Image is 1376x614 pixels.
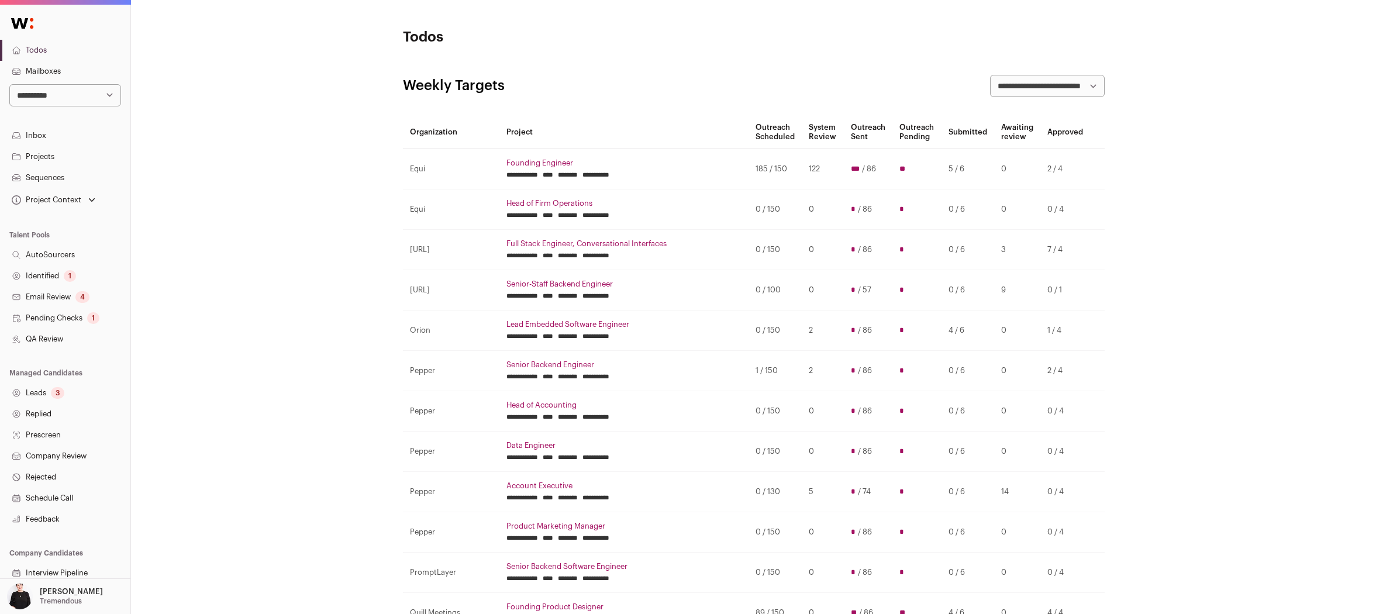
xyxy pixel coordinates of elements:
[994,116,1041,149] th: Awaiting review
[64,270,76,282] div: 1
[403,472,499,512] td: Pepper
[749,351,802,391] td: 1 / 150
[749,116,802,149] th: Outreach Scheduled
[994,432,1041,472] td: 0
[506,522,742,531] a: Product Marketing Manager
[506,481,742,491] a: Account Executive
[749,512,802,553] td: 0 / 150
[506,158,742,168] a: Founding Engineer
[858,245,872,254] span: / 86
[403,391,499,432] td: Pepper
[1040,116,1090,149] th: Approved
[506,401,742,410] a: Head of Accounting
[802,391,844,432] td: 0
[403,116,499,149] th: Organization
[9,192,98,208] button: Open dropdown
[1040,270,1090,311] td: 0 / 1
[403,270,499,311] td: [URL]
[942,512,994,553] td: 0 / 6
[749,391,802,432] td: 0 / 150
[858,366,872,375] span: / 86
[802,351,844,391] td: 2
[858,568,872,577] span: / 86
[506,441,742,450] a: Data Engineer
[1040,553,1090,593] td: 0 / 4
[942,270,994,311] td: 0 / 6
[5,584,105,609] button: Open dropdown
[749,230,802,270] td: 0 / 150
[942,311,994,351] td: 4 / 6
[858,326,872,335] span: / 86
[403,311,499,351] td: Orion
[51,387,64,399] div: 3
[75,291,89,303] div: 4
[942,351,994,391] td: 0 / 6
[942,230,994,270] td: 0 / 6
[403,512,499,553] td: Pepper
[506,562,742,571] a: Senior Backend Software Engineer
[994,391,1041,432] td: 0
[403,553,499,593] td: PromptLayer
[1040,391,1090,432] td: 0 / 4
[942,116,994,149] th: Submitted
[506,239,742,249] a: Full Stack Engineer, Conversational Interfaces
[994,149,1041,189] td: 0
[506,280,742,289] a: Senior-Staff Backend Engineer
[40,587,103,596] p: [PERSON_NAME]
[1040,472,1090,512] td: 0 / 4
[1040,230,1090,270] td: 7 / 4
[892,116,942,149] th: Outreach Pending
[858,447,872,456] span: / 86
[749,553,802,593] td: 0 / 150
[403,28,637,47] h1: Todos
[802,270,844,311] td: 0
[858,487,871,496] span: / 74
[802,189,844,230] td: 0
[802,230,844,270] td: 0
[942,391,994,432] td: 0 / 6
[802,512,844,553] td: 0
[802,311,844,351] td: 2
[506,199,742,208] a: Head of Firm Operations
[403,432,499,472] td: Pepper
[994,512,1041,553] td: 0
[994,230,1041,270] td: 3
[1040,189,1090,230] td: 0 / 4
[942,472,994,512] td: 0 / 6
[1040,432,1090,472] td: 0 / 4
[506,320,742,329] a: Lead Embedded Software Engineer
[749,189,802,230] td: 0 / 150
[802,116,844,149] th: System Review
[87,312,99,324] div: 1
[858,285,871,295] span: / 57
[1040,311,1090,351] td: 1 / 4
[994,189,1041,230] td: 0
[858,205,872,214] span: / 86
[403,77,505,95] h2: Weekly Targets
[942,432,994,472] td: 0 / 6
[403,351,499,391] td: Pepper
[403,230,499,270] td: [URL]
[403,149,499,189] td: Equi
[1040,512,1090,553] td: 0 / 4
[994,472,1041,512] td: 14
[1040,149,1090,189] td: 2 / 4
[40,596,82,606] p: Tremendous
[403,189,499,230] td: Equi
[858,527,872,537] span: / 86
[749,149,802,189] td: 185 / 150
[802,472,844,512] td: 5
[994,351,1041,391] td: 0
[1040,351,1090,391] td: 2 / 4
[942,149,994,189] td: 5 / 6
[862,164,876,174] span: / 86
[9,195,81,205] div: Project Context
[5,12,40,35] img: Wellfound
[506,602,742,612] a: Founding Product Designer
[802,553,844,593] td: 0
[499,116,749,149] th: Project
[749,472,802,512] td: 0 / 130
[7,584,33,609] img: 9240684-medium_jpg
[749,311,802,351] td: 0 / 150
[802,432,844,472] td: 0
